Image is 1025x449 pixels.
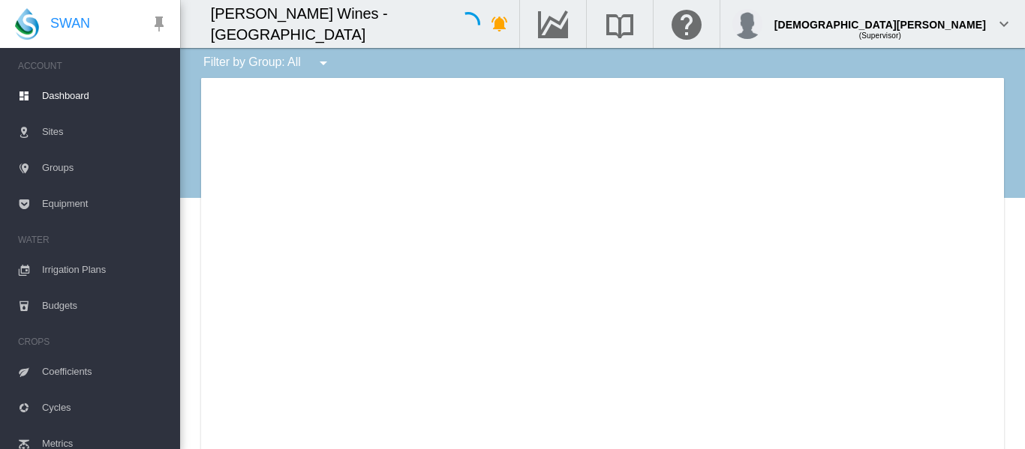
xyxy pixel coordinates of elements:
[602,15,638,33] md-icon: Search the knowledge base
[18,330,168,354] span: CROPS
[42,288,168,324] span: Budgets
[42,252,168,288] span: Irrigation Plans
[42,390,168,426] span: Cycles
[42,354,168,390] span: Coefficients
[669,15,705,33] md-icon: Click here for help
[50,14,90,33] span: SWAN
[211,3,456,45] div: [PERSON_NAME] Wines - [GEOGRAPHIC_DATA]
[42,186,168,222] span: Equipment
[42,150,168,186] span: Groups
[485,9,515,39] button: icon-bell-ring
[859,31,901,40] span: (Supervisor)
[15,8,39,40] img: SWAN-Landscape-Logo-Colour-drop.png
[308,48,338,78] button: icon-menu-down
[18,228,168,252] span: WATER
[732,9,762,39] img: profile.jpg
[192,48,343,78] div: Filter by Group: All
[491,15,509,33] md-icon: icon-bell-ring
[150,15,168,33] md-icon: icon-pin
[995,15,1013,33] md-icon: icon-chevron-down
[18,54,168,78] span: ACCOUNT
[42,78,168,114] span: Dashboard
[42,114,168,150] span: Sites
[314,54,332,72] md-icon: icon-menu-down
[535,15,571,33] md-icon: Go to the Data Hub
[774,11,986,26] div: [DEMOGRAPHIC_DATA][PERSON_NAME]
